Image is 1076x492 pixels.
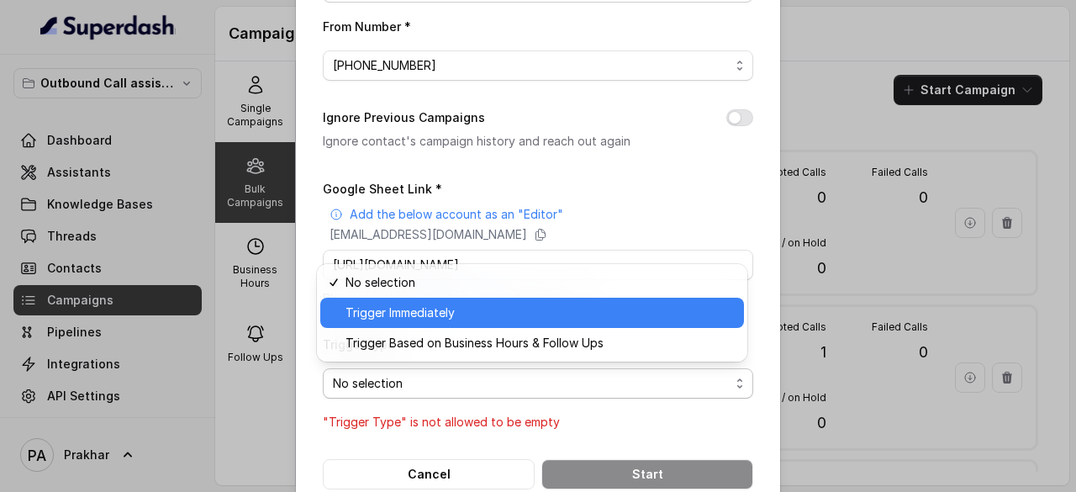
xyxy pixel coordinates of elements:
[333,373,730,394] span: No selection
[323,368,753,399] button: No selection
[317,264,747,362] div: No selection
[345,272,734,293] span: No selection
[345,303,734,323] span: Trigger Immediately
[345,333,734,353] span: Trigger Based on Business Hours & Follow Ups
